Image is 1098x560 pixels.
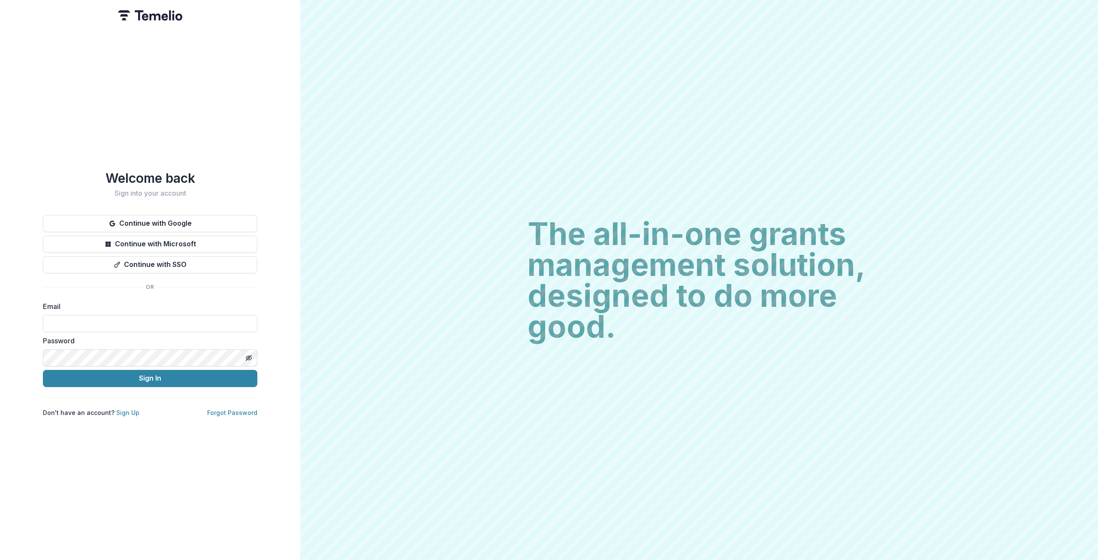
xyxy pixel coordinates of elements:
[43,301,252,312] label: Email
[43,236,257,253] button: Continue with Microsoft
[207,409,257,416] a: Forgot Password
[43,336,252,346] label: Password
[43,370,257,387] button: Sign In
[116,409,139,416] a: Sign Up
[43,189,257,197] h2: Sign into your account
[43,170,257,186] h1: Welcome back
[242,351,256,365] button: Toggle password visibility
[43,215,257,232] button: Continue with Google
[43,408,139,417] p: Don't have an account?
[118,10,182,21] img: Temelio
[43,256,257,273] button: Continue with SSO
